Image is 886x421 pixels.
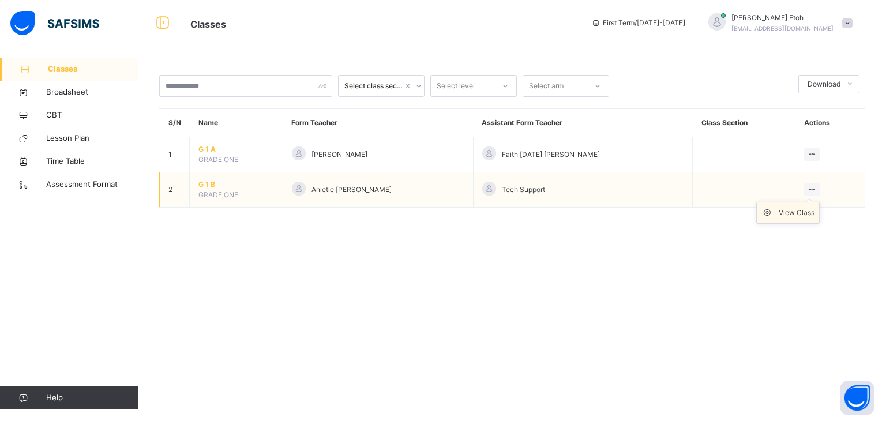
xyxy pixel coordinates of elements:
[840,381,874,415] button: Open asap
[198,179,274,190] span: G 1 B
[46,87,138,98] span: Broadsheet
[46,156,138,167] span: Time Table
[160,137,190,172] td: 1
[591,18,685,28] span: session/term information
[344,81,403,91] div: Select class section
[46,133,138,144] span: Lesson Plan
[808,79,840,89] span: Download
[46,392,138,404] span: Help
[529,75,564,97] div: Select arm
[731,13,834,23] span: [PERSON_NAME] Etoh
[198,144,274,155] span: G 1 A
[46,179,138,190] span: Assessment Format
[437,75,475,97] div: Select level
[160,109,190,137] th: S/N
[697,13,858,33] div: StephanieEtoh
[198,190,238,199] span: GRADE ONE
[502,185,545,195] span: Tech Support
[190,18,226,30] span: Classes
[731,25,834,32] span: [EMAIL_ADDRESS][DOMAIN_NAME]
[198,155,238,164] span: GRADE ONE
[311,185,392,195] span: Anietie [PERSON_NAME]
[190,109,283,137] th: Name
[795,109,865,137] th: Actions
[779,207,814,219] div: View Class
[473,109,692,137] th: Assistant Form Teacher
[160,172,190,208] td: 2
[311,149,367,160] span: [PERSON_NAME]
[46,110,138,121] span: CBT
[283,109,473,137] th: Form Teacher
[48,63,138,75] span: Classes
[502,149,600,160] span: Faith [DATE] [PERSON_NAME]
[693,109,795,137] th: Class Section
[10,11,99,35] img: safsims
